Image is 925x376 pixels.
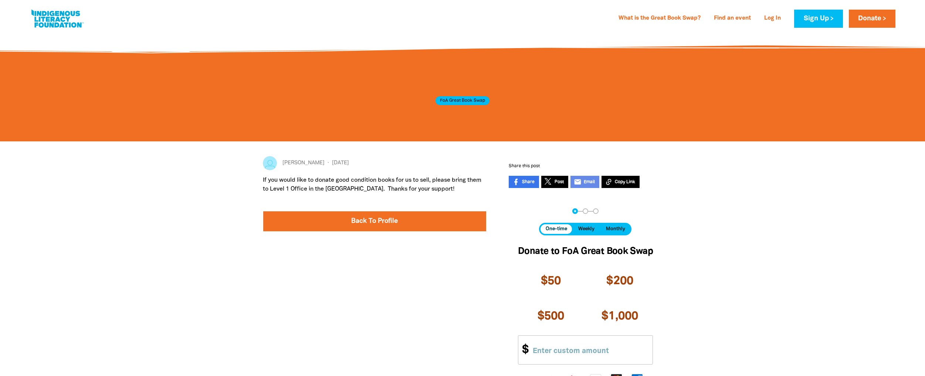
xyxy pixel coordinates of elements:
[583,208,588,214] button: Navigate to step 2 of 3 to enter your details
[572,208,578,214] button: Navigate to step 1 of 3 to enter your donation amount
[760,13,785,24] a: Log In
[555,179,564,185] span: Post
[615,179,635,185] span: Copy Link
[794,10,843,28] a: Sign Up
[518,300,584,332] button: $500
[587,300,653,332] button: $1,000
[325,159,349,167] span: [DATE]
[578,226,594,231] span: Weekly
[263,176,487,194] p: If you would like to donate good condition books for us to sell, please bring them to Level 1 Off...
[518,244,653,259] h2: Donate to FoA Great Book Swap
[518,265,584,297] button: $50
[602,311,638,322] span: $1,000
[522,179,535,185] span: Share
[538,311,565,322] span: $500
[573,224,600,234] button: Weekly
[518,336,529,364] span: $
[602,176,640,188] button: Copy Link
[263,211,486,231] a: Back To Profile
[593,208,599,214] button: Navigate to step 3 of 3 to enter your payment details
[606,276,633,286] span: $200
[509,164,540,168] span: Share this post
[849,10,895,28] a: Donate
[509,176,539,188] a: Share
[546,226,567,231] span: One-time
[541,276,561,286] span: $50
[614,13,705,24] a: What is the Great Book Swap?
[601,224,630,234] button: Monthly
[574,178,582,186] i: email
[570,176,599,188] a: emailEmail
[541,176,568,188] a: Post
[539,223,631,235] div: Donation frequency
[709,13,755,24] a: Find an event
[606,226,625,231] span: Monthly
[526,336,653,364] input: Enter custom amount
[584,179,595,185] span: Email
[436,96,489,105] span: FoA Great Book Swap
[541,224,572,234] button: One-time
[587,265,653,297] button: $200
